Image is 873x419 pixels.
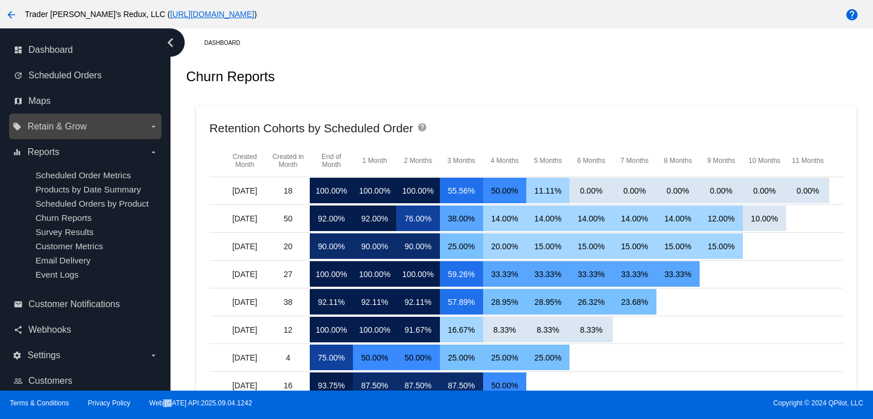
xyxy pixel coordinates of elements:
[14,295,158,313] a: email Customer Notifications
[35,199,148,208] a: Scheduled Orders by Product
[656,206,700,231] mat-cell: 14.00%
[310,317,353,342] mat-cell: 100.00%
[656,233,700,259] mat-cell: 15.00%
[223,178,267,203] mat-cell: [DATE]
[396,372,439,398] mat-cell: 87.50%
[310,372,353,398] mat-cell: 93.75%
[526,206,569,231] mat-cell: 14.00%
[483,372,526,398] mat-cell: 50.00%
[440,206,483,231] mat-cell: 38.00%
[353,289,396,315] mat-cell: 92.11%
[5,8,18,22] mat-icon: arrow_back
[14,66,158,85] a: update Scheduled Orders
[700,206,743,231] mat-cell: 12.00%
[13,148,22,157] i: equalizer
[223,289,267,315] mat-cell: [DATE]
[786,157,829,165] mat-header-cell: 11 Months
[223,261,267,287] mat-cell: [DATE]
[149,122,158,131] i: arrow_drop_down
[28,96,51,106] span: Maps
[396,261,439,287] mat-cell: 100.00%
[35,185,141,194] span: Products by Date Summary
[310,153,353,169] mat-header-cell: End of Month
[149,399,252,407] a: Web:[DATE] API:2025.09.04.1242
[440,157,483,165] mat-header-cell: 3 Months
[526,261,569,287] mat-cell: 33.33%
[353,206,396,231] mat-cell: 92.00%
[27,121,86,132] span: Retain & Grow
[13,351,22,360] i: settings
[483,317,526,342] mat-cell: 8.33%
[35,241,103,251] a: Customer Metrics
[569,157,613,165] mat-header-cell: 6 Months
[28,376,72,386] span: Customers
[526,289,569,315] mat-cell: 28.95%
[35,255,90,265] a: Email Delivery
[10,399,69,407] a: Terms & Conditions
[613,261,656,287] mat-cell: 33.33%
[267,345,310,370] mat-cell: 4
[569,317,613,342] mat-cell: 8.33%
[35,270,78,279] a: Event Logs
[483,289,526,315] mat-cell: 28.95%
[28,45,73,55] span: Dashboard
[743,206,786,231] mat-cell: 10.00%
[526,345,569,370] mat-cell: 25.00%
[170,10,254,19] a: [URL][DOMAIN_NAME]
[353,233,396,259] mat-cell: 90.00%
[149,148,158,157] i: arrow_drop_down
[613,233,656,259] mat-cell: 15.00%
[14,45,23,55] i: dashboard
[267,289,310,315] mat-cell: 38
[35,170,131,180] span: Scheduled Order Metrics
[526,233,569,259] mat-cell: 15.00%
[149,351,158,360] i: arrow_drop_down
[417,123,431,136] mat-icon: help
[14,97,23,106] i: map
[14,41,158,59] a: dashboard Dashboard
[35,227,93,237] a: Survey Results
[845,8,859,22] mat-icon: help
[353,345,396,370] mat-cell: 50.00%
[700,178,743,203] mat-cell: 0.00%
[396,345,439,370] mat-cell: 50.00%
[656,261,700,287] mat-cell: 33.33%
[310,261,353,287] mat-cell: 100.00%
[569,206,613,231] mat-cell: 14.00%
[613,157,656,165] mat-header-cell: 7 Months
[310,289,353,315] mat-cell: 92.11%
[613,289,656,315] mat-cell: 23.68%
[14,372,158,390] a: people_outline Customers
[267,317,310,342] mat-cell: 12
[28,70,102,81] span: Scheduled Orders
[353,261,396,287] mat-cell: 100.00%
[353,372,396,398] mat-cell: 87.50%
[14,92,158,110] a: map Maps
[223,372,267,398] mat-cell: [DATE]
[267,261,310,287] mat-cell: 27
[656,157,700,165] mat-header-cell: 8 Months
[204,34,250,52] a: Dashboard
[483,157,526,165] mat-header-cell: 4 Months
[786,178,829,203] mat-cell: 0.00%
[14,325,23,334] i: share
[353,157,396,165] mat-header-cell: 1 Month
[440,317,483,342] mat-cell: 16.67%
[396,233,439,259] mat-cell: 90.00%
[483,233,526,259] mat-cell: 20.00%
[267,153,310,169] mat-header-cell: Created in Month
[526,157,569,165] mat-header-cell: 5 Months
[14,71,23,80] i: update
[526,178,569,203] mat-cell: 11.11%
[310,233,353,259] mat-cell: 90.00%
[310,206,353,231] mat-cell: 92.00%
[396,157,439,165] mat-header-cell: 2 Months
[526,317,569,342] mat-cell: 8.33%
[743,178,786,203] mat-cell: 0.00%
[35,213,92,223] a: Churn Reports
